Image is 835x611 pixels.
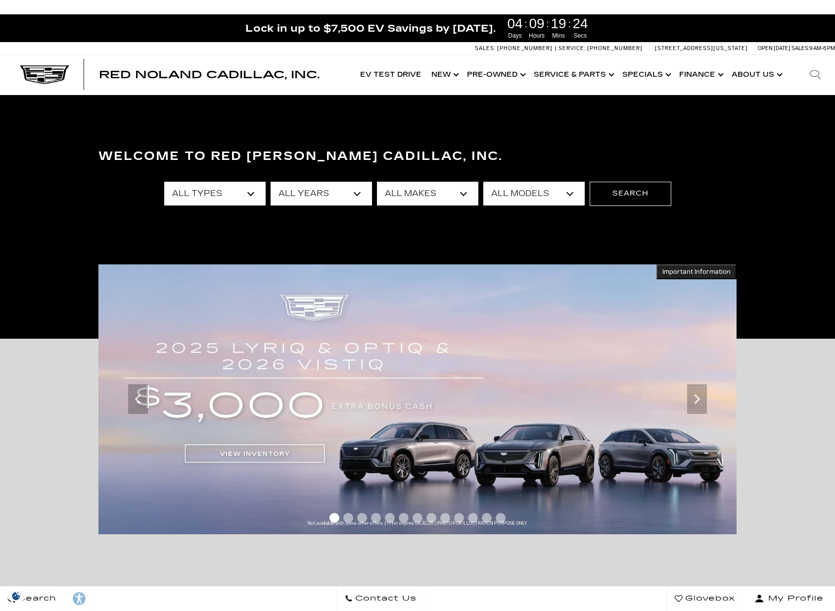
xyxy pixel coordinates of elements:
span: Go to slide 12 [482,513,492,523]
a: Close [818,19,830,31]
span: Search [15,592,56,606]
select: Filter by model [483,182,585,205]
button: Search [590,182,671,205]
select: Filter by type [164,182,266,205]
span: : [546,16,549,31]
span: Contact Us [353,592,417,606]
div: Next [687,384,707,414]
span: [PHONE_NUMBER] [497,45,553,51]
span: Sales: [791,45,809,51]
button: Important Information [656,264,737,279]
a: New [426,55,462,95]
span: 04 [506,17,524,31]
span: Go to slide 5 [385,513,395,523]
span: [PHONE_NUMBER] [587,45,643,51]
span: : [568,16,571,31]
span: Lock in up to $7,500 EV Savings by [DATE]. [245,22,496,35]
span: Important Information [662,268,731,276]
span: Days [506,31,524,40]
a: Service: [PHONE_NUMBER] [555,46,645,51]
span: Go to slide 7 [413,513,422,523]
a: Glovebox [667,586,743,611]
section: Click to Open Cookie Consent Modal [5,591,28,601]
span: 09 [527,17,546,31]
a: [STREET_ADDRESS][US_STATE] [655,45,748,51]
span: Go to slide 10 [454,513,464,523]
a: About Us [727,55,786,95]
a: Sales: [PHONE_NUMBER] [475,46,555,51]
span: Go to slide 1 [329,513,339,523]
span: Go to slide 2 [343,513,353,523]
span: Secs [571,31,590,40]
span: Go to slide 6 [399,513,409,523]
span: Glovebox [683,592,735,606]
span: Open [DATE] [758,45,790,51]
span: Service: [558,45,586,51]
span: Sales: [475,45,496,51]
a: Contact Us [337,586,424,611]
span: Go to slide 4 [371,513,381,523]
button: Open user profile menu [743,586,835,611]
span: Go to slide 13 [496,513,506,523]
div: Previous [128,384,148,414]
img: 2509-September-FOM-2025-cta-bonus-cash [98,264,737,534]
span: Mins [549,31,568,40]
a: Specials [617,55,674,95]
span: 9 AM-6 PM [809,45,835,51]
img: Opt-Out Icon [5,591,28,601]
a: EV Test Drive [355,55,426,95]
img: Cadillac Dark Logo with Cadillac White Text [20,65,69,84]
select: Filter by year [271,182,372,205]
span: Go to slide 9 [440,513,450,523]
span: : [524,16,527,31]
span: Hours [527,31,546,40]
a: Service & Parts [529,55,617,95]
h3: Welcome to Red [PERSON_NAME] Cadillac, Inc. [98,147,737,166]
span: 24 [571,17,590,31]
span: Go to slide 8 [426,513,436,523]
select: Filter by make [377,182,478,205]
span: Go to slide 3 [357,513,367,523]
span: Go to slide 11 [468,513,478,523]
a: Finance [674,55,727,95]
span: 19 [549,17,568,31]
span: Red Noland Cadillac, Inc. [99,69,320,81]
span: My Profile [764,592,824,606]
a: Pre-Owned [462,55,529,95]
a: Red Noland Cadillac, Inc. [99,70,320,80]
